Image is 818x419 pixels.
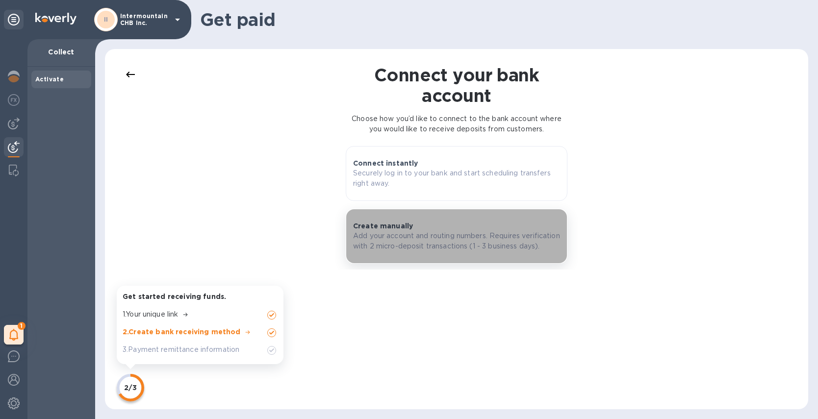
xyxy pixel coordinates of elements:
h1: Get paid [200,9,802,30]
p: Intermountain CHB Inc. [120,13,169,26]
p: Connect instantly [353,158,418,168]
p: 1 . Your unique link [123,309,178,320]
p: Choose how you’d like to connect to the bank account where you would like to receive deposits fro... [346,114,567,134]
img: Unchecked [266,309,278,321]
img: Unchecked [266,327,278,339]
h1: Connect your bank account [346,65,567,106]
span: 1 [18,322,26,330]
div: Unpin categories [4,10,24,29]
button: Create manuallyAdd your account and routing numbers. Requires verification with 2 micro-deposit t... [346,209,567,264]
p: Create manually [353,221,413,231]
p: 2/3 [124,383,136,393]
p: 3 . Payment remittance information [123,345,239,355]
b: II [104,16,108,23]
p: Add your account and routing numbers. Requires verification with 2 micro-deposit transactions (1 ... [353,231,560,251]
img: Foreign exchange [8,94,20,106]
img: Unchecked [266,345,278,356]
p: 2 . Create bank receiving method [123,327,241,337]
button: Connect instantlySecurely log in to your bank and start scheduling transfers right away. [346,146,567,201]
p: Collect [35,47,87,57]
img: Logo [35,13,77,25]
b: Activate [35,75,64,83]
p: Get started receiving funds. [123,292,278,301]
p: Securely log in to your bank and start scheduling transfers right away. [353,168,560,189]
